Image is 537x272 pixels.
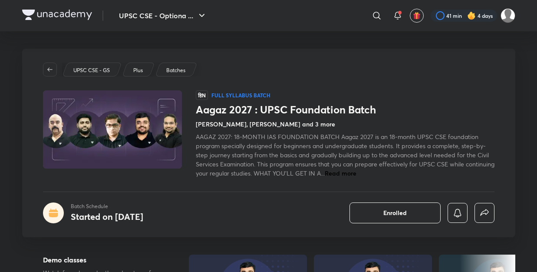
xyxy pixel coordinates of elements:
span: Enrolled [383,209,407,217]
span: हिN [196,90,208,100]
img: Ayush Kumar [501,8,515,23]
p: Plus [133,66,143,74]
button: UPSC CSE - Optiona ... [114,7,212,24]
h5: Demo classes [43,255,161,265]
span: Read more [325,169,356,177]
img: streak [467,11,476,20]
button: avatar [410,9,424,23]
img: Thumbnail [41,90,183,169]
img: avatar [413,12,421,20]
p: Batch Schedule [71,202,143,210]
p: Full Syllabus Batch [211,92,270,99]
h4: Started on [DATE] [71,211,143,222]
a: Company Logo [22,10,92,22]
span: AAGAZ 2027: 18-MONTH IAS FOUNDATION BATCH Aagaz 2027 is an 18-month UPSC CSE foundation program s... [196,133,494,177]
p: Batches [166,66,185,74]
a: Batches [165,66,187,74]
h4: [PERSON_NAME], [PERSON_NAME] and 3 more [196,119,335,129]
button: Enrolled [349,202,441,223]
a: Plus [132,66,144,74]
p: UPSC CSE - GS [73,66,110,74]
img: Company Logo [22,10,92,20]
h1: Aagaz 2027 : UPSC Foundation Batch [196,103,494,116]
a: UPSC CSE - GS [72,66,111,74]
